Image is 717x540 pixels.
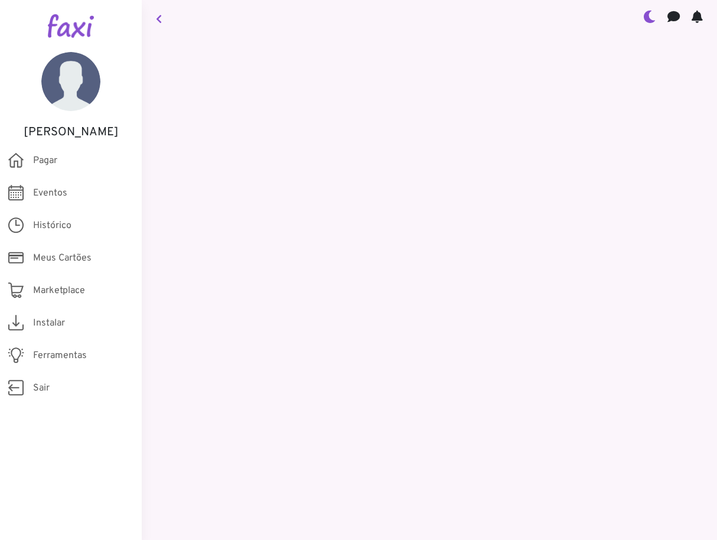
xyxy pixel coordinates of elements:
span: Marketplace [33,284,85,298]
span: Instalar [33,316,65,330]
span: Histórico [33,219,71,233]
span: Pagar [33,154,57,168]
span: Meus Cartões [33,251,92,265]
span: Eventos [33,186,67,200]
h5: [PERSON_NAME] [18,125,124,139]
span: Sair [33,381,50,395]
span: Ferramentas [33,349,87,363]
